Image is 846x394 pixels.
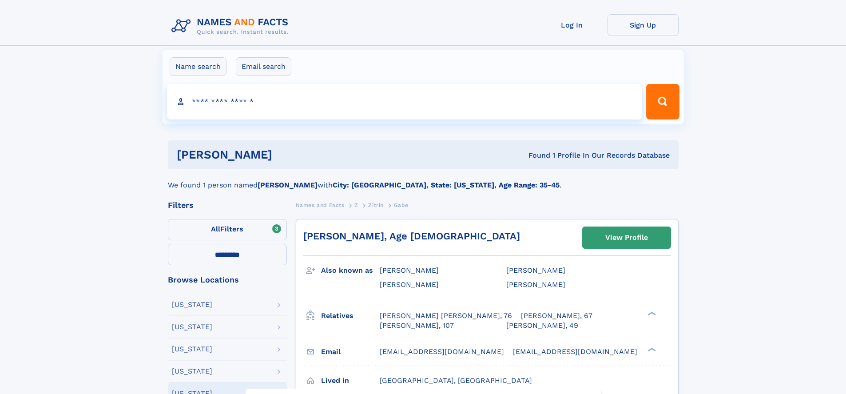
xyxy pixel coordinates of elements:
div: [US_STATE] [172,346,212,353]
span: [GEOGRAPHIC_DATA], [GEOGRAPHIC_DATA] [380,376,532,385]
a: Sign Up [608,14,679,36]
h3: Relatives [321,308,380,323]
a: [PERSON_NAME], Age [DEMOGRAPHIC_DATA] [303,231,520,242]
div: View Profile [605,227,648,248]
b: [PERSON_NAME] [258,181,318,189]
button: Search Button [646,84,679,119]
div: Browse Locations [168,276,287,284]
div: We found 1 person named with . [168,169,679,191]
h3: Lived in [321,373,380,388]
div: Filters [168,201,287,209]
span: Gabe [394,202,409,208]
a: View Profile [583,227,671,248]
div: [US_STATE] [172,301,212,308]
span: Zitrin [368,202,384,208]
a: Z [354,199,358,211]
a: [PERSON_NAME], 107 [380,321,454,330]
label: Name search [170,57,226,76]
span: [PERSON_NAME] [380,280,439,289]
label: Email search [236,57,291,76]
div: ❯ [646,346,656,352]
span: [PERSON_NAME] [506,280,565,289]
span: [EMAIL_ADDRESS][DOMAIN_NAME] [380,347,504,356]
a: [PERSON_NAME] [PERSON_NAME], 76 [380,311,512,321]
a: [PERSON_NAME], 49 [506,321,578,330]
a: Log In [536,14,608,36]
a: [PERSON_NAME], 67 [521,311,592,321]
span: [EMAIL_ADDRESS][DOMAIN_NAME] [513,347,637,356]
a: Zitrin [368,199,384,211]
div: ❯ [646,310,656,316]
h3: Also known as [321,263,380,278]
img: Logo Names and Facts [168,14,296,38]
span: [PERSON_NAME] [380,266,439,275]
label: Filters [168,219,287,240]
input: search input [167,84,643,119]
span: Z [354,202,358,208]
h1: [PERSON_NAME] [177,149,401,160]
b: City: [GEOGRAPHIC_DATA], State: [US_STATE], Age Range: 35-45 [333,181,560,189]
span: [PERSON_NAME] [506,266,565,275]
div: [US_STATE] [172,323,212,330]
span: All [211,225,220,233]
div: Found 1 Profile In Our Records Database [400,151,670,160]
h3: Email [321,344,380,359]
a: Names and Facts [296,199,345,211]
div: [US_STATE] [172,368,212,375]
